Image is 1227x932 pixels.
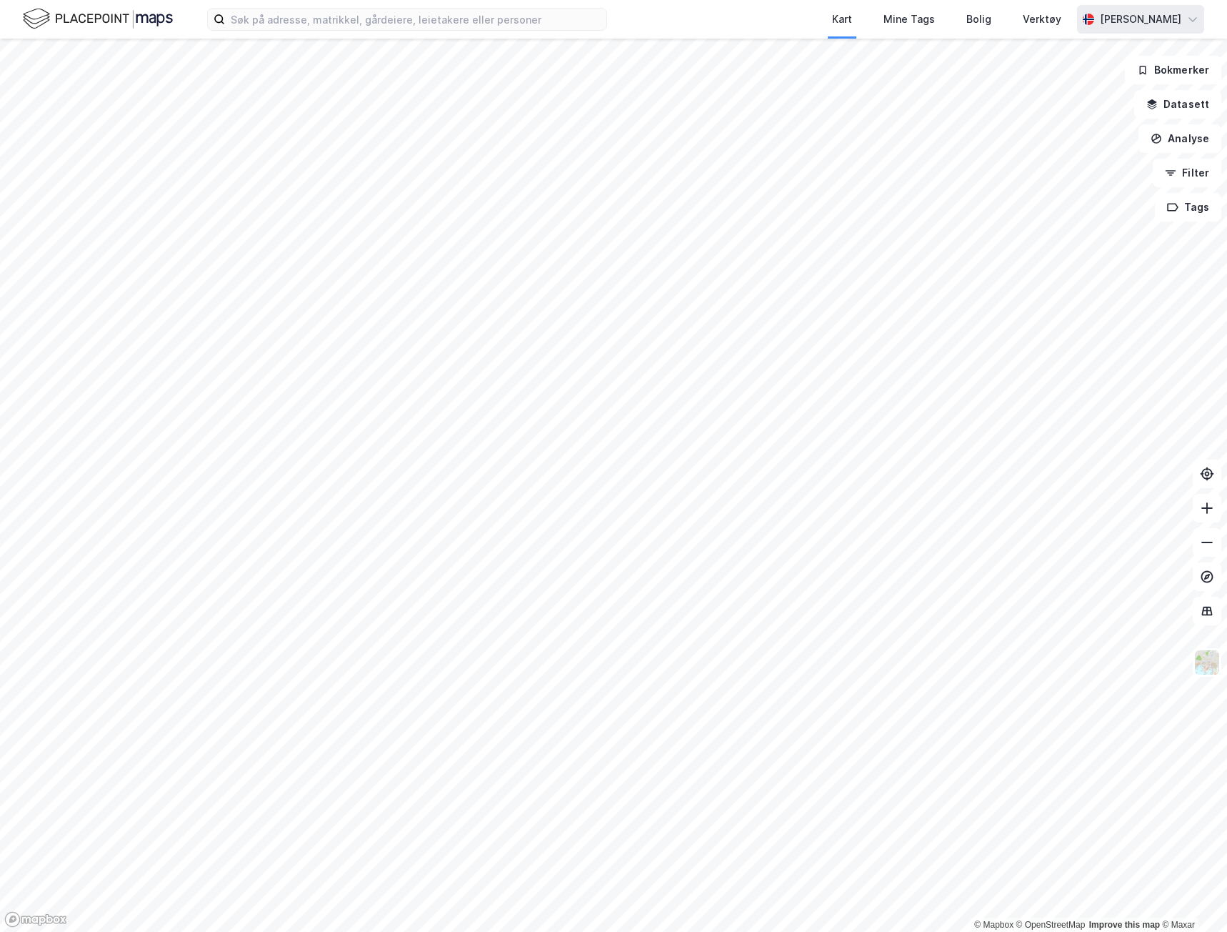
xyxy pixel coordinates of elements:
button: Datasett [1134,90,1221,119]
img: logo.f888ab2527a4732fd821a326f86c7f29.svg [23,6,173,31]
a: Mapbox homepage [4,911,67,928]
div: Kart [832,11,852,28]
div: Verktøy [1023,11,1061,28]
input: Søk på adresse, matrikkel, gårdeiere, leietakere eller personer [225,9,606,30]
div: [PERSON_NAME] [1100,11,1181,28]
button: Filter [1153,159,1221,187]
iframe: Chat Widget [907,357,1227,932]
button: Tags [1155,193,1221,222]
button: Analyse [1138,124,1221,153]
div: Mine Tags [883,11,935,28]
button: Bokmerker [1125,56,1221,84]
div: Bolig [966,11,991,28]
